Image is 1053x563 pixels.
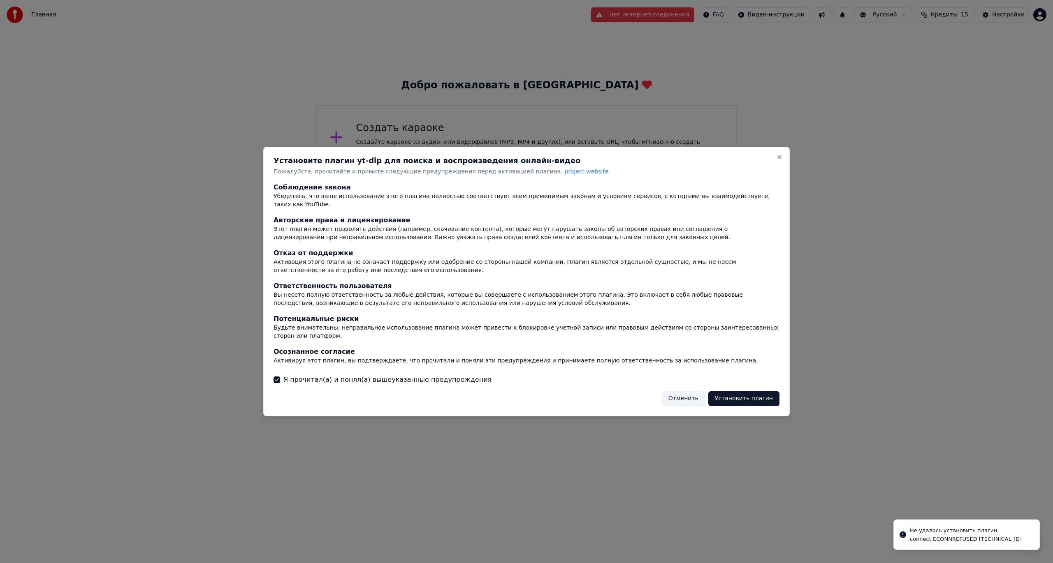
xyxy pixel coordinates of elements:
div: Активируя этот плагин, вы подтверждаете, что прочитали и поняли эти предупреждения и принимаете п... [274,357,779,365]
button: Отменить [662,391,705,406]
div: Убедитесь, что ваше использование этого плагина полностью соответствует всем применимым законам и... [274,192,779,209]
div: Потенциальные риски [274,314,779,324]
h2: Установите плагин yt-dlp для поиска и воспроизведения онлайн-видео [274,157,779,164]
div: Осознанное согласие [274,347,779,357]
div: Этот плагин может позволять действия (например, скачивание контента), которые могут нарушать зако... [274,225,779,242]
p: Пожалуйста, прочитайте и примите следующие предупреждения перед активацией плагина. [274,168,779,176]
div: Ответственность пользователя [274,281,779,291]
span: project website [564,168,608,175]
div: Вы несете полную ответственность за любые действия, которые вы совершаете с использованием этого ... [274,291,779,307]
div: Авторские права и лицензирование [274,215,779,225]
div: Отказ от поддержки [274,248,779,258]
div: Соблюдение закона [274,182,779,192]
div: Будьте внимательны: неправильное использование плагина может привести к блокировке учетной записи... [274,324,779,340]
label: Я прочитал(а) и понял(а) вышеуказанные предупреждения [283,375,492,385]
div: Активация этого плагина не означает поддержку или одобрение со стороны нашей компании. Плагин явл... [274,258,779,275]
button: Установить плагин [708,391,779,406]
